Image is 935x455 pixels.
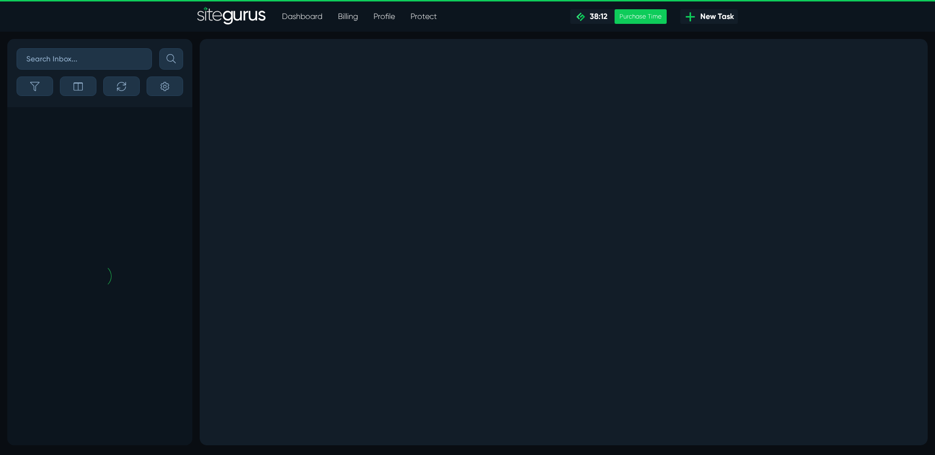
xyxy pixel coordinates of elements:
a: Dashboard [274,7,330,26]
span: 38:12 [586,12,607,21]
span: New Task [696,11,734,22]
a: Profile [366,7,403,26]
a: SiteGurus [197,7,266,26]
a: Billing [330,7,366,26]
a: Protect [403,7,445,26]
input: Search Inbox... [17,48,152,70]
a: 38:12 Purchase Time [570,9,667,24]
img: Sitegurus Logo [197,7,266,26]
div: Purchase Time [615,9,667,24]
a: New Task [680,9,738,24]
